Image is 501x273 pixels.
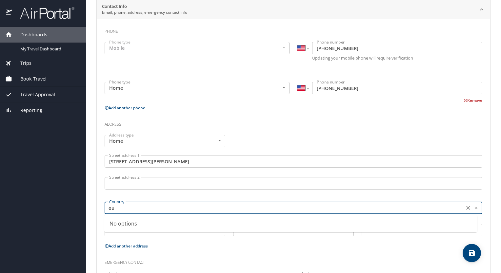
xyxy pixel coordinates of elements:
[105,255,482,266] h3: Emergency contact
[102,3,187,10] h2: Contact Info
[12,75,47,82] span: Book Travel
[105,117,482,128] h3: Address
[472,204,480,212] button: Close
[20,46,78,52] span: My Travel Dashboard
[105,135,225,147] div: Home
[105,82,290,94] div: Home
[13,7,74,19] img: airportal-logo.png
[464,203,473,212] button: Clear
[6,7,13,19] img: icon-airportal.png
[105,105,145,111] button: Add another phone
[105,243,148,249] button: Add another address
[104,215,477,232] div: No options
[12,91,55,98] span: Travel Approval
[12,107,42,114] span: Reporting
[312,56,482,60] p: Updating your mobile phone will require verification
[464,98,482,103] button: Remove
[105,42,290,54] div: Mobile
[12,60,31,67] span: Trips
[105,24,482,35] h3: Phone
[463,244,481,262] button: save
[12,31,47,38] span: Dashboards
[102,9,187,15] p: Email, phone, address, emergency contact info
